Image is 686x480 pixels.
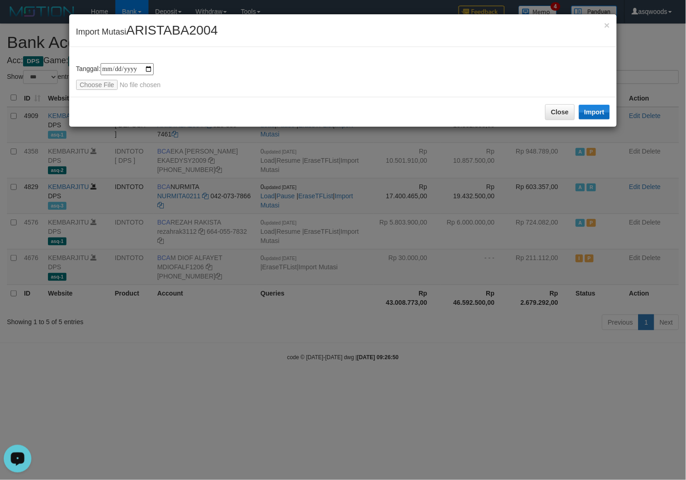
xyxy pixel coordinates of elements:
[76,27,218,36] span: Import Mutasi
[579,105,610,119] button: Import
[604,20,610,30] button: Close
[4,4,31,31] button: Open LiveChat chat widget
[604,20,610,30] span: ×
[545,104,575,120] button: Close
[126,23,218,37] span: ARISTABA2004
[76,63,610,90] div: Tanggal:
